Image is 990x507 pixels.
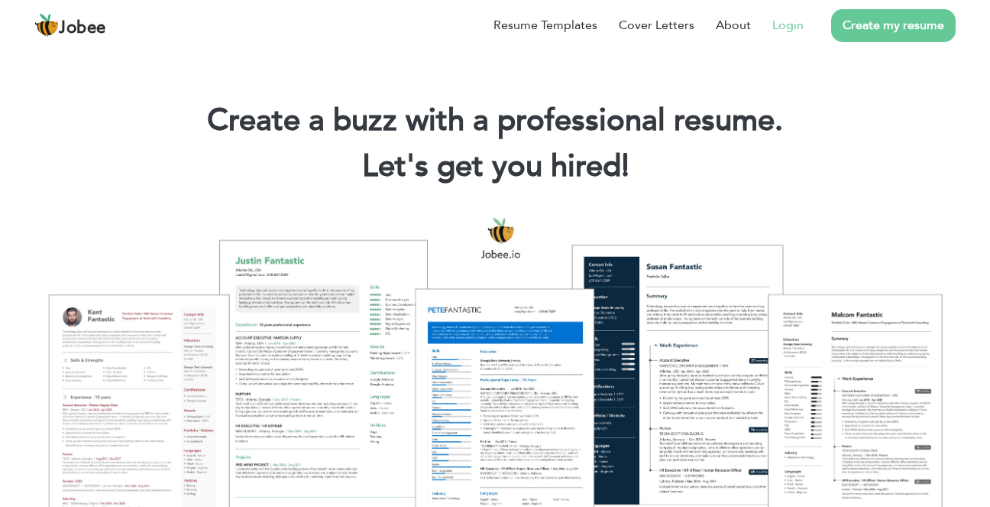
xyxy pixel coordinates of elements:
[437,145,629,187] span: get you hired!
[619,16,694,34] a: Cover Letters
[831,9,956,42] a: Create my resume
[23,147,967,187] h2: Let's
[493,16,597,34] a: Resume Templates
[716,16,751,34] a: About
[34,13,59,37] img: jobee.io
[23,101,967,141] h1: Create a buzz with a professional resume.
[59,20,106,37] span: Jobee
[772,16,804,34] a: Login
[622,145,629,187] span: |
[34,13,106,37] a: Jobee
